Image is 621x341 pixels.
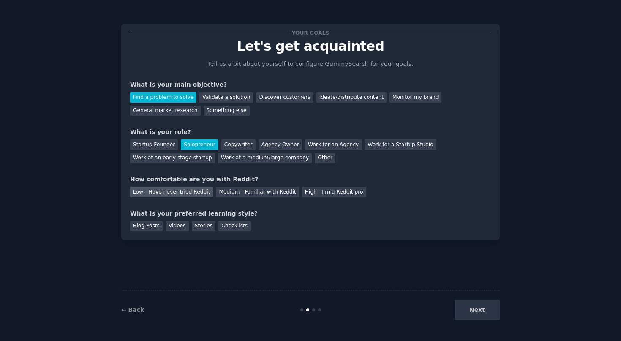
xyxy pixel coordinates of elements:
[130,92,196,103] div: Find a problem to solve
[130,80,491,89] div: What is your main objective?
[166,221,189,232] div: Videos
[221,139,256,150] div: Copywriter
[316,92,387,103] div: Ideate/distribute content
[204,106,250,116] div: Something else
[181,139,218,150] div: Solopreneur
[130,175,491,184] div: How comfortable are you with Reddit?
[130,128,491,136] div: What is your role?
[302,187,366,197] div: High - I'm a Reddit pro
[192,221,215,232] div: Stories
[204,60,417,68] p: Tell us a bit about yourself to configure GummySearch for your goals.
[259,139,302,150] div: Agency Owner
[256,92,313,103] div: Discover customers
[130,39,491,54] p: Let's get acquainted
[199,92,253,103] div: Validate a solution
[121,306,144,313] a: ← Back
[130,153,215,164] div: Work at an early stage startup
[218,221,251,232] div: Checklists
[365,139,436,150] div: Work for a Startup Studio
[130,139,178,150] div: Startup Founder
[130,221,163,232] div: Blog Posts
[130,209,491,218] div: What is your preferred learning style?
[305,139,362,150] div: Work for an Agency
[315,153,335,164] div: Other
[216,187,299,197] div: Medium - Familiar with Reddit
[130,106,201,116] div: General market research
[389,92,441,103] div: Monitor my brand
[130,187,213,197] div: Low - Have never tried Reddit
[218,153,312,164] div: Work at a medium/large company
[290,28,331,37] span: Your goals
